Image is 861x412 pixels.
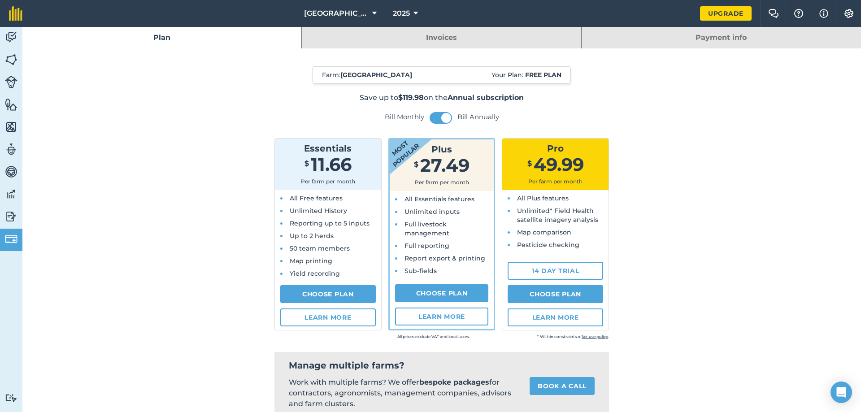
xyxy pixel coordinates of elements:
img: svg+xml;base64,PD94bWwgdmVyc2lvbj0iMS4wIiBlbmNvZGluZz0idXRmLTgiPz4KPCEtLSBHZW5lcmF0b3I6IEFkb2JlIE... [5,30,17,44]
span: Unlimited inputs [404,208,460,216]
strong: [GEOGRAPHIC_DATA] [340,71,412,79]
div: Open Intercom Messenger [831,382,852,403]
img: A question mark icon [793,9,804,18]
a: fair use policy [582,334,608,339]
span: Per farm per month [415,179,469,186]
span: Plus [431,144,452,155]
strong: Most popular [363,113,436,182]
img: svg+xml;base64,PD94bWwgdmVyc2lvbj0iMS4wIiBlbmNvZGluZz0idXRmLTgiPz4KPCEtLSBHZW5lcmF0b3I6IEFkb2JlIE... [5,76,17,88]
span: $ [527,159,532,168]
span: [GEOGRAPHIC_DATA] [304,8,369,19]
a: 14 day trial [508,262,603,280]
span: Per farm per month [528,178,583,185]
small: * Within constraints of . [470,332,609,341]
img: svg+xml;base64,PD94bWwgdmVyc2lvbj0iMS4wIiBlbmNvZGluZz0idXRmLTgiPz4KPCEtLSBHZW5lcmF0b3I6IEFkb2JlIE... [5,165,17,178]
span: All Plus features [517,194,569,202]
img: svg+xml;base64,PD94bWwgdmVyc2lvbj0iMS4wIiBlbmNvZGluZz0idXRmLTgiPz4KPCEtLSBHZW5lcmF0b3I6IEFkb2JlIE... [5,394,17,402]
img: svg+xml;base64,PHN2ZyB4bWxucz0iaHR0cDovL3d3dy53My5vcmcvMjAwMC9zdmciIHdpZHRoPSI1NiIgaGVpZ2h0PSI2MC... [5,98,17,111]
img: Two speech bubbles overlapping with the left bubble in the forefront [768,9,779,18]
span: $ [414,160,418,169]
span: Yield recording [290,269,340,278]
strong: Annual subscription [448,93,524,102]
img: svg+xml;base64,PD94bWwgdmVyc2lvbj0iMS4wIiBlbmNvZGluZz0idXRmLTgiPz4KPCEtLSBHZW5lcmF0b3I6IEFkb2JlIE... [5,210,17,223]
a: Upgrade [700,6,752,21]
img: svg+xml;base64,PHN2ZyB4bWxucz0iaHR0cDovL3d3dy53My5vcmcvMjAwMC9zdmciIHdpZHRoPSIxNyIgaGVpZ2h0PSIxNy... [819,8,828,19]
strong: bespoke packages [419,378,489,386]
label: Bill Annually [457,113,499,121]
span: Sub-fields [404,267,437,275]
strong: $119.98 [398,93,424,102]
img: svg+xml;base64,PD94bWwgdmVyc2lvbj0iMS4wIiBlbmNvZGluZz0idXRmLTgiPz4KPCEtLSBHZW5lcmF0b3I6IEFkb2JlIE... [5,143,17,156]
label: Bill Monthly [385,113,424,121]
a: Payment info [582,27,861,48]
span: $ [304,159,309,168]
span: Reporting up to 5 inputs [290,219,370,227]
a: Learn more [395,308,489,325]
span: Map printing [290,257,332,265]
strong: Free plan [525,71,561,79]
a: Choose Plan [508,285,603,303]
span: Per farm per month [301,178,355,185]
h2: Manage multiple farms? [289,359,595,372]
img: A cog icon [844,9,854,18]
span: Full reporting [404,242,449,250]
span: Full livestock management [404,220,449,237]
p: Save up to on the [213,92,670,103]
a: Invoices [302,27,581,48]
a: Learn more [280,308,376,326]
a: Book a call [530,377,595,395]
img: svg+xml;base64,PD94bWwgdmVyc2lvbj0iMS4wIiBlbmNvZGluZz0idXRmLTgiPz4KPCEtLSBHZW5lcmF0b3I6IEFkb2JlIE... [5,233,17,245]
span: Pro [547,143,564,154]
span: Farm : [322,70,412,79]
span: 27.49 [420,154,470,176]
span: Up to 2 herds [290,232,334,240]
span: Report export & printing [404,254,485,262]
img: svg+xml;base64,PHN2ZyB4bWxucz0iaHR0cDovL3d3dy53My5vcmcvMjAwMC9zdmciIHdpZHRoPSI1NiIgaGVpZ2h0PSI2MC... [5,53,17,66]
span: Unlimited History [290,207,347,215]
span: Essentials [304,143,352,154]
img: fieldmargin Logo [9,6,22,21]
a: Choose Plan [395,284,489,302]
span: Map comparison [517,228,571,236]
span: 2025 [393,8,410,19]
a: Choose Plan [280,285,376,303]
img: svg+xml;base64,PD94bWwgdmVyc2lvbj0iMS4wIiBlbmNvZGluZz0idXRmLTgiPz4KPCEtLSBHZW5lcmF0b3I6IEFkb2JlIE... [5,187,17,201]
span: All Essentials features [404,195,474,203]
p: Work with multiple farms? We offer for contractors, agronomists, management companies, advisors a... [289,377,515,409]
span: Your Plan: [491,70,561,79]
span: 11.66 [311,153,352,175]
span: 50 team members [290,244,350,252]
span: All Free features [290,194,343,202]
a: Plan [22,27,301,48]
span: 49.99 [534,153,584,175]
span: Pesticide checking [517,241,579,249]
small: All prices exclude VAT and local taxes. [330,332,470,341]
img: svg+xml;base64,PHN2ZyB4bWxucz0iaHR0cDovL3d3dy53My5vcmcvMjAwMC9zdmciIHdpZHRoPSI1NiIgaGVpZ2h0PSI2MC... [5,120,17,134]
a: Learn more [508,308,603,326]
span: Unlimited* Field Health satellite imagery analysis [517,207,598,224]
